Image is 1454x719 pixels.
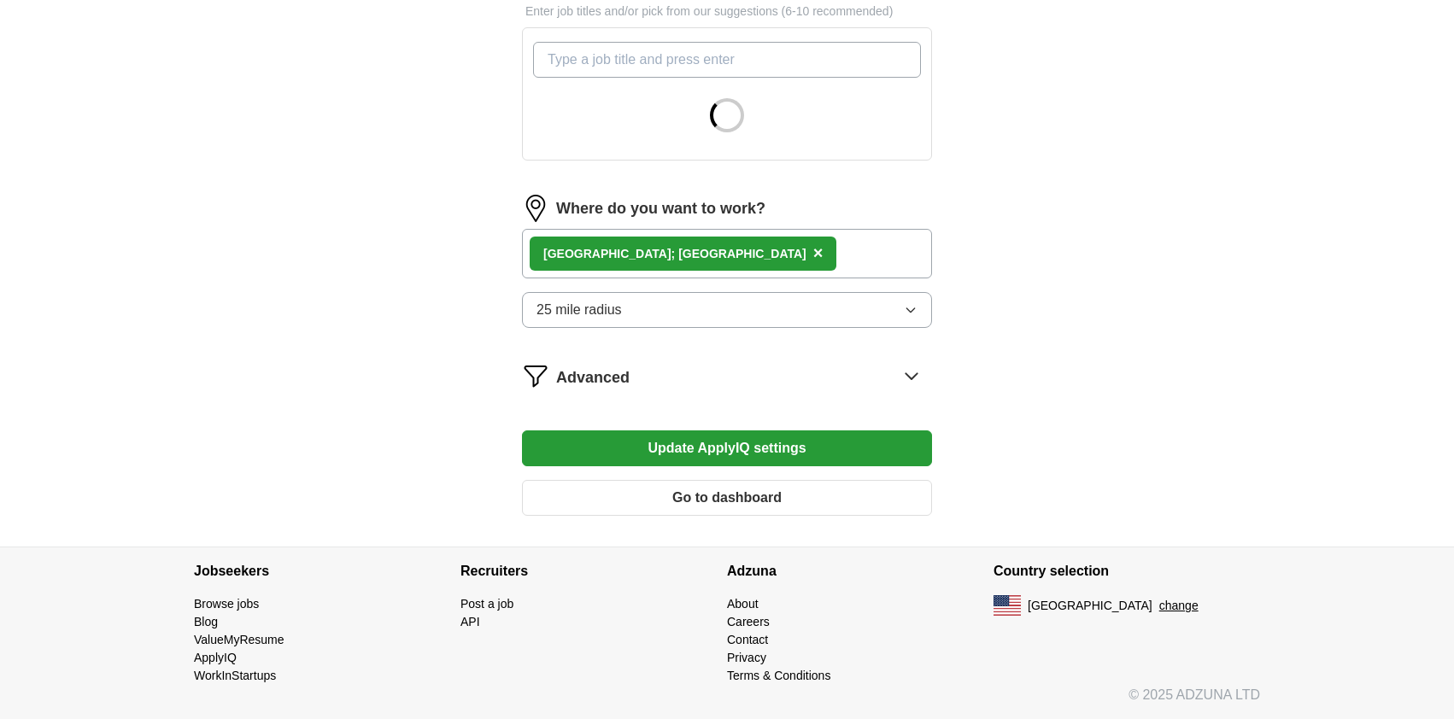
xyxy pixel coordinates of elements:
[460,615,480,628] a: API
[533,42,921,78] input: Type a job title and press enter
[813,241,824,266] button: ×
[522,3,932,20] p: Enter job titles and/or pick from our suggestions (6-10 recommended)
[543,245,806,263] div: [GEOGRAPHIC_DATA]; [GEOGRAPHIC_DATA]
[727,633,768,646] a: Contact
[194,615,218,628] a: Blog
[994,595,1021,616] img: US flag
[536,300,622,320] span: 25 mile radius
[522,362,549,389] img: filter
[194,669,276,682] a: WorkInStartups
[727,615,770,628] a: Careers
[180,685,1274,719] div: © 2025 ADZUNA LTD
[556,366,630,389] span: Advanced
[194,597,259,611] a: Browse jobs
[727,597,759,611] a: About
[522,480,932,516] button: Go to dashboard
[460,597,513,611] a: Post a job
[1159,597,1199,615] button: change
[813,243,824,262] span: ×
[522,430,932,466] button: Update ApplyIQ settings
[1028,597,1152,615] span: [GEOGRAPHIC_DATA]
[556,197,765,220] label: Where do you want to work?
[194,633,284,646] a: ValueMyResume
[522,292,932,328] button: 25 mile radius
[727,651,766,664] a: Privacy
[522,195,549,222] img: location.png
[727,669,830,682] a: Terms & Conditions
[994,547,1260,595] h4: Country selection
[194,651,237,664] a: ApplyIQ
